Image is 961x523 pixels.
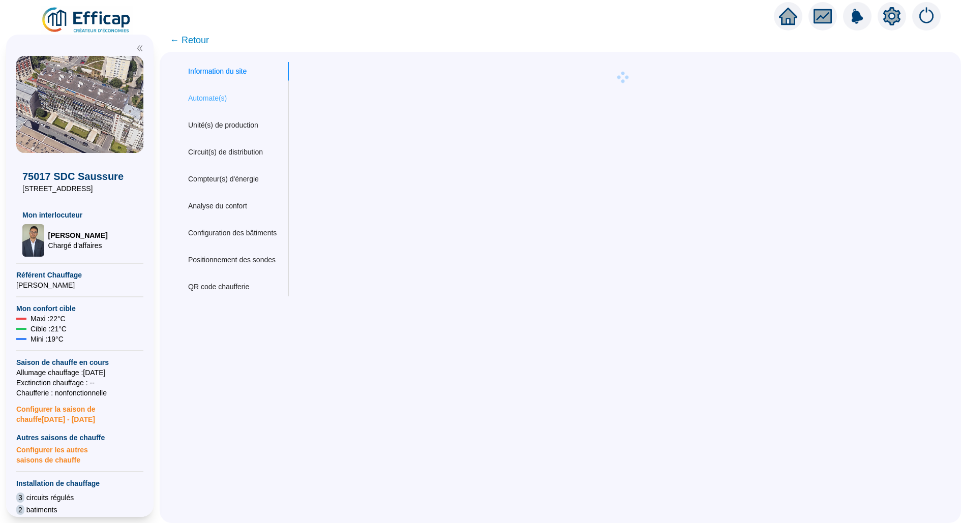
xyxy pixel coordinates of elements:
span: ← Retour [170,33,209,47]
span: Installation de chauffage [16,478,143,488]
span: Référent Chauffage [16,270,143,280]
div: Compteur(s) d'énergie [188,174,259,184]
span: Cible : 21 °C [31,324,67,334]
div: Positionnement des sondes [188,255,276,265]
span: 3 [16,493,24,503]
span: fund [814,7,832,25]
div: Automate(s) [188,93,227,104]
span: Mon confort cible [16,303,143,314]
span: 2 [16,505,24,515]
img: efficap energie logo [41,6,133,35]
span: Maxi : 22 °C [31,314,66,324]
span: circuits régulés [26,493,74,503]
span: Saison de chauffe en cours [16,357,143,367]
span: 75017 SDC Saussure [22,169,137,183]
div: Unité(s) de production [188,120,258,131]
span: Configurer la saison de chauffe [DATE] - [DATE] [16,398,143,424]
span: batiments [26,505,57,515]
img: Chargé d'affaires [22,224,44,257]
img: alerts [912,2,941,30]
span: Exctinction chauffage : -- [16,378,143,388]
span: Mini : 19 °C [31,334,64,344]
span: home [779,7,797,25]
div: Information du site [188,66,247,77]
span: Chaufferie : non fonctionnelle [16,388,143,398]
span: [PERSON_NAME] [16,280,143,290]
span: Mon interlocuteur [22,210,137,220]
span: [PERSON_NAME] [48,230,108,240]
div: Circuit(s) de distribution [188,147,263,158]
span: [STREET_ADDRESS] [22,183,137,194]
div: Configuration des bâtiments [188,228,277,238]
span: Autres saisons de chauffe [16,433,143,443]
div: QR code chaufferie [188,282,249,292]
span: Configurer les autres saisons de chauffe [16,443,143,465]
div: Analyse du confort [188,201,247,211]
span: double-left [136,45,143,52]
img: alerts [843,2,872,30]
span: Chargé d'affaires [48,240,108,251]
span: setting [883,7,901,25]
span: Allumage chauffage : [DATE] [16,367,143,378]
